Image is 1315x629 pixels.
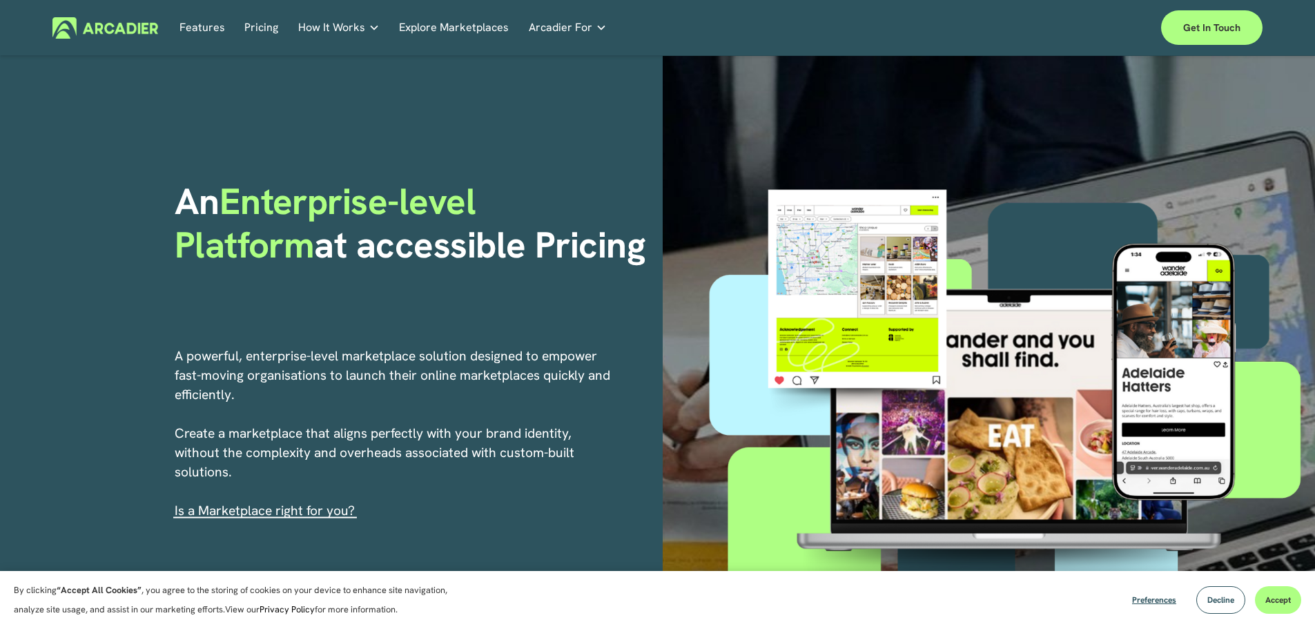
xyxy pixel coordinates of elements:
[1161,10,1263,45] a: Get in touch
[399,17,509,39] a: Explore Marketplaces
[175,180,653,267] h1: An at accessible Pricing
[529,17,607,39] a: folder dropdown
[175,502,355,519] span: I
[178,502,355,519] a: s a Marketplace right for you?
[179,17,225,39] a: Features
[298,18,365,37] span: How It Works
[298,17,380,39] a: folder dropdown
[1196,586,1245,614] button: Decline
[1122,586,1187,614] button: Preferences
[244,17,278,39] a: Pricing
[1132,594,1176,606] span: Preferences
[1265,594,1291,606] span: Accept
[14,581,462,619] p: By clicking , you agree to the storing of cookies on your device to enhance site navigation, anal...
[260,603,315,615] a: Privacy Policy
[529,18,592,37] span: Arcadier For
[1255,586,1301,614] button: Accept
[57,584,142,596] strong: “Accept All Cookies”
[175,347,612,521] p: A powerful, enterprise-level marketplace solution designed to empower fast-moving organisations t...
[52,17,158,39] img: Arcadier
[175,177,485,268] span: Enterprise-level Platform
[1207,594,1234,606] span: Decline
